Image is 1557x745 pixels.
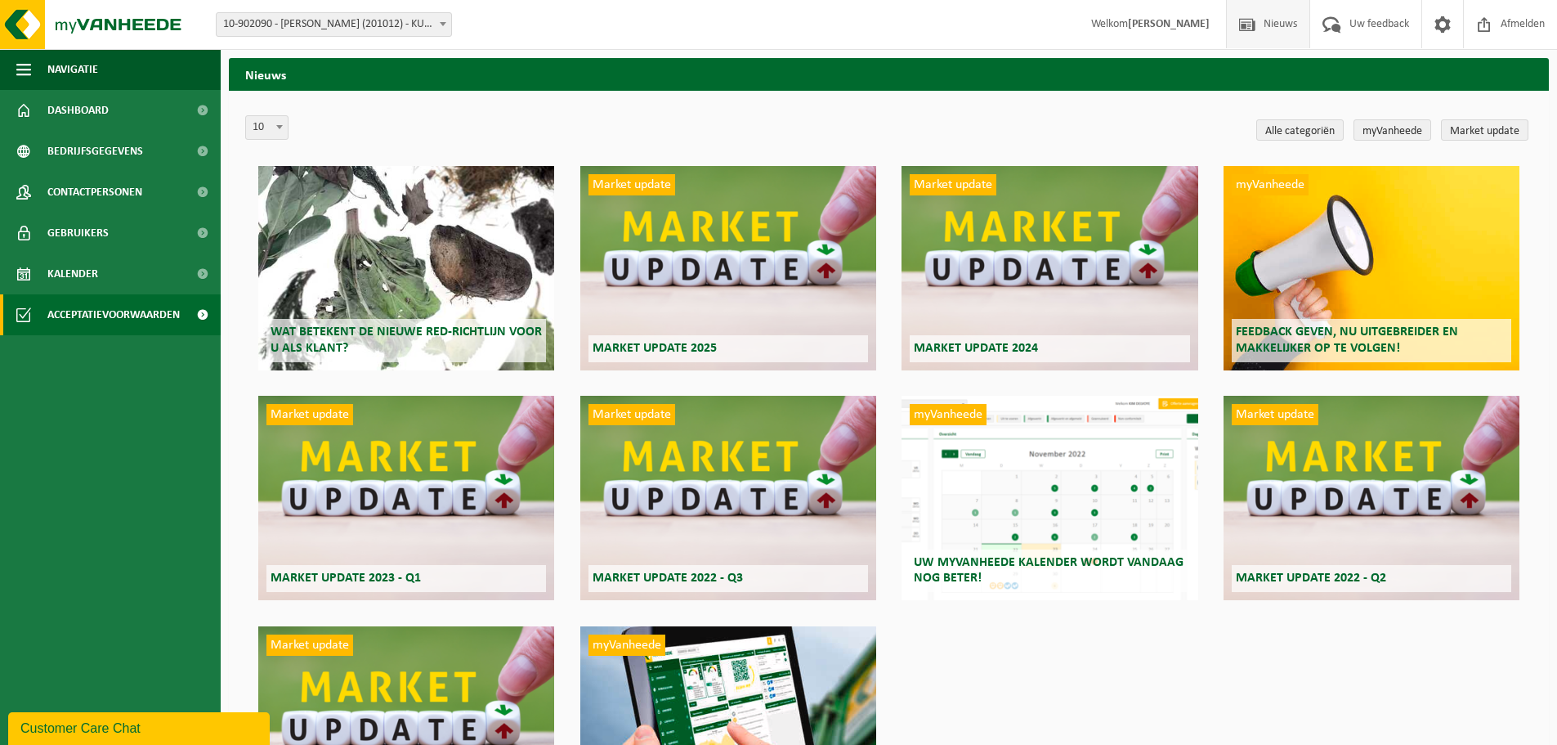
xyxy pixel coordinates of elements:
[217,13,451,36] span: 10-902090 - AVA KUURNE (201012) - KUURNE
[910,174,996,195] span: Market update
[245,115,289,140] span: 10
[902,166,1197,370] a: Market update Market update 2024
[47,49,98,90] span: Navigatie
[258,396,554,600] a: Market update Market update 2023 - Q1
[914,556,1183,585] span: Uw myVanheede kalender wordt vandaag nog beter!
[588,404,675,425] span: Market update
[1236,572,1386,585] span: Market update 2022 - Q2
[258,166,554,370] a: Wat betekent de nieuwe RED-richtlijn voor u als klant?
[588,174,675,195] span: Market update
[902,396,1197,600] a: myVanheede Uw myVanheede kalender wordt vandaag nog beter!
[1256,119,1344,141] a: Alle categoriën
[580,166,876,370] a: Market update Market update 2025
[580,396,876,600] a: Market update Market update 2022 - Q3
[266,404,353,425] span: Market update
[8,709,273,745] iframe: chat widget
[47,254,98,294] span: Kalender
[1353,119,1431,141] a: myVanheede
[1441,119,1528,141] a: Market update
[47,90,109,131] span: Dashboard
[246,116,288,139] span: 10
[1232,174,1309,195] span: myVanheede
[588,635,665,656] span: myVanheede
[271,572,421,585] span: Market update 2023 - Q1
[1128,18,1210,30] strong: [PERSON_NAME]
[1224,396,1519,600] a: Market update Market update 2022 - Q2
[47,131,143,172] span: Bedrijfsgegevens
[1224,166,1519,370] a: myVanheede Feedback geven, nu uitgebreider en makkelijker op te volgen!
[229,58,1549,90] h2: Nieuws
[216,12,452,37] span: 10-902090 - AVA KUURNE (201012) - KUURNE
[47,172,142,213] span: Contactpersonen
[593,572,743,585] span: Market update 2022 - Q3
[47,294,180,335] span: Acceptatievoorwaarden
[914,342,1038,355] span: Market update 2024
[271,325,542,354] span: Wat betekent de nieuwe RED-richtlijn voor u als klant?
[1236,325,1458,354] span: Feedback geven, nu uitgebreider en makkelijker op te volgen!
[593,342,717,355] span: Market update 2025
[47,213,109,254] span: Gebruikers
[910,404,987,425] span: myVanheede
[266,635,353,656] span: Market update
[1232,404,1318,425] span: Market update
